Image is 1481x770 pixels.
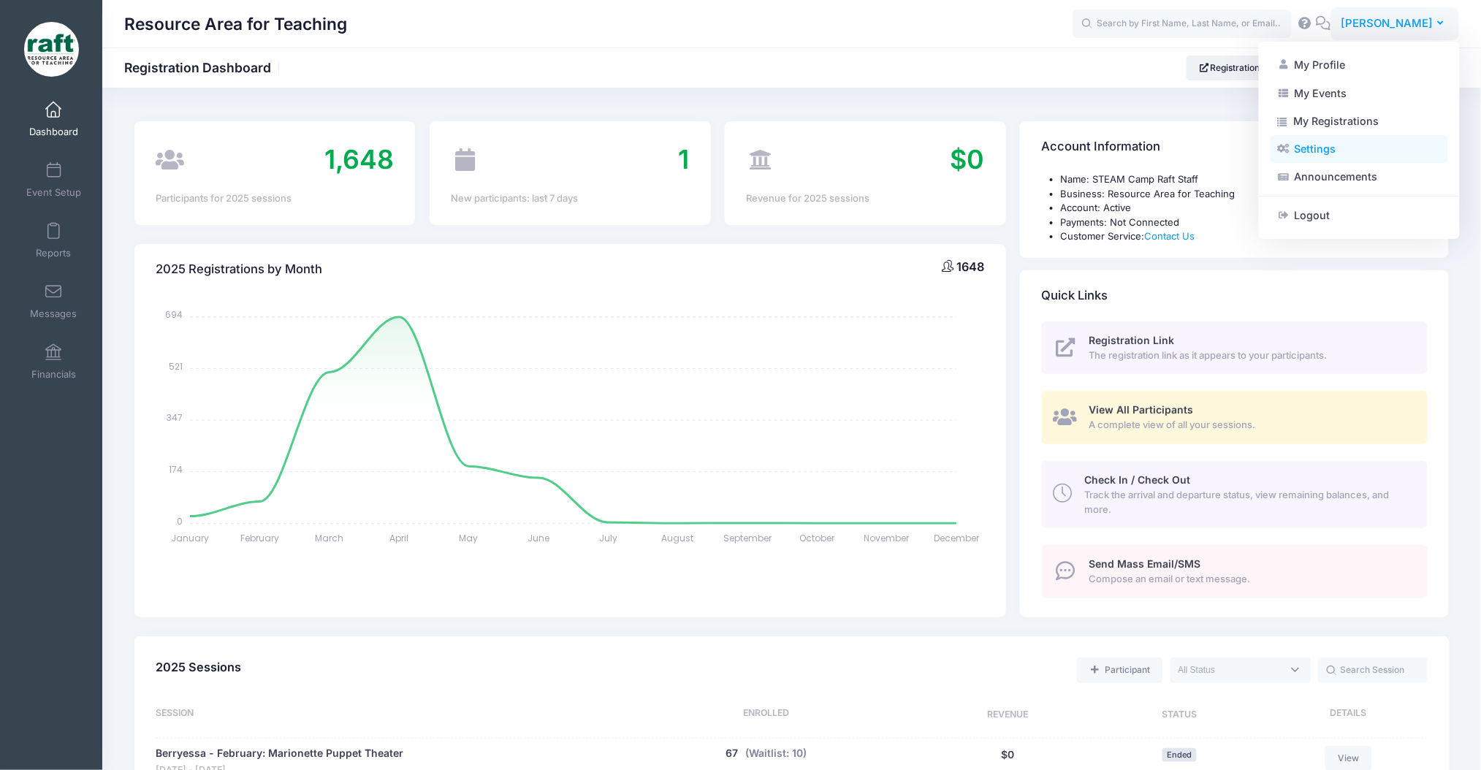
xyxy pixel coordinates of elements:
a: My Profile [1271,51,1448,79]
tspan: 174 [169,463,183,476]
a: Financials [19,336,88,387]
h4: 2025 Registrations by Month [156,248,322,290]
a: Berryessa - February: Marionette Puppet Theater [156,746,403,761]
span: The registration link as it appears to your participants. [1089,348,1412,363]
button: (Waitlist: 10) [745,746,807,761]
tspan: November [864,532,910,544]
span: 1,648 [324,143,394,175]
tspan: 694 [165,308,183,321]
button: 67 [726,746,738,761]
a: Add a new manual registration [1077,657,1163,682]
a: Registration Link The registration link as it appears to your participants. [1042,321,1428,375]
tspan: December [934,532,980,544]
tspan: March [315,532,343,544]
textarea: Search [1179,663,1282,676]
input: Search by First Name, Last Name, or Email... [1073,9,1292,39]
button: [PERSON_NAME] [1331,7,1459,41]
span: Dashboard [29,126,78,138]
h4: Quick Links [1042,275,1108,316]
span: View All Participants [1089,403,1194,416]
a: Send Mass Email/SMS Compose an email or text message. [1042,545,1428,598]
span: 1 [678,143,689,175]
div: Enrolled [614,706,919,724]
input: Search Session [1318,657,1428,682]
span: Check In / Check Out [1084,473,1190,486]
li: Name: STEAM Camp Raft Staff [1061,172,1428,187]
span: Compose an email or text message. [1089,572,1412,587]
span: Messages [30,308,77,320]
h4: Account Information [1042,126,1161,168]
span: 2025 Sessions [156,660,241,674]
tspan: January [171,532,209,544]
span: 1648 [957,259,985,274]
tspan: 521 [169,360,183,373]
a: Settings [1271,135,1448,163]
li: Payments: Not Connected [1061,216,1428,230]
tspan: October [799,532,835,544]
a: Announcements [1271,163,1448,191]
h1: Registration Dashboard [124,60,283,75]
span: Registration Link [1089,334,1175,346]
a: My Events [1271,79,1448,107]
tspan: May [459,532,478,544]
a: Logout [1271,202,1448,229]
a: Dashboard [19,94,88,145]
tspan: 347 [167,411,183,424]
a: View All Participants A complete view of all your sessions. [1042,391,1428,444]
span: Ended [1162,748,1197,762]
span: A complete view of all your sessions. [1089,418,1412,432]
li: Customer Service: [1061,229,1428,244]
tspan: September [723,532,772,544]
a: Reports [19,215,88,266]
div: Revenue for 2025 sessions [746,191,984,206]
div: New participants: last 7 days [451,191,689,206]
span: Event Setup [26,186,81,199]
tspan: February [240,532,279,544]
div: Revenue [919,706,1097,724]
span: $0 [951,143,985,175]
div: Details [1263,706,1428,724]
tspan: April [389,532,408,544]
span: Financials [31,368,76,381]
a: Messages [19,275,88,327]
a: Check In / Check Out Track the arrival and departure status, view remaining balances, and more. [1042,461,1428,528]
span: Reports [36,247,71,259]
div: Session [156,706,614,724]
tspan: July [599,532,617,544]
a: Contact Us [1145,230,1195,242]
h1: Resource Area for Teaching [124,7,347,41]
div: Participants for 2025 sessions [156,191,394,206]
li: Business: Resource Area for Teaching [1061,187,1428,202]
tspan: August [662,532,694,544]
span: Track the arrival and departure status, view remaining balances, and more. [1084,488,1411,516]
li: Account: Active [1061,201,1428,216]
tspan: 0 [177,515,183,527]
span: [PERSON_NAME] [1341,15,1433,31]
a: My Registrations [1271,107,1448,135]
a: Registration Link [1187,56,1292,80]
img: Resource Area for Teaching [24,22,79,77]
tspan: June [528,532,549,544]
div: Status [1097,706,1262,724]
span: Send Mass Email/SMS [1089,557,1201,570]
a: Event Setup [19,154,88,205]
